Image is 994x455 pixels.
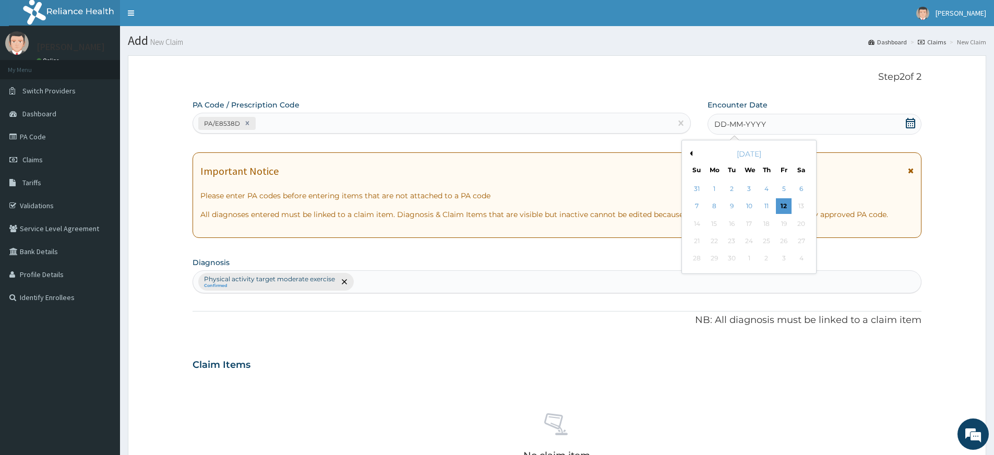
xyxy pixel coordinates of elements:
[794,251,809,267] div: Not available Saturday, October 4th, 2025
[724,233,740,249] div: Not available Tuesday, September 23rd, 2025
[797,165,806,174] div: Sa
[689,251,705,267] div: Not available Sunday, September 28th, 2025
[776,233,792,249] div: Not available Friday, September 26th, 2025
[776,216,792,232] div: Not available Friday, September 19th, 2025
[5,31,29,55] img: User Image
[686,149,812,159] div: [DATE]
[794,181,809,197] div: Choose Saturday, September 6th, 2025
[724,251,740,267] div: Not available Tuesday, September 30th, 2025
[706,251,722,267] div: Not available Monday, September 29th, 2025
[918,38,946,46] a: Claims
[708,100,768,110] label: Encounter Date
[193,257,230,268] label: Diagnosis
[706,199,722,214] div: Choose Monday, September 8th, 2025
[762,165,771,174] div: Th
[745,165,753,174] div: We
[714,119,766,129] span: DD-MM-YYYY
[947,38,986,46] li: New Claim
[724,181,740,197] div: Choose Tuesday, September 2nd, 2025
[689,233,705,249] div: Not available Sunday, September 21st, 2025
[759,233,774,249] div: Not available Thursday, September 25th, 2025
[22,155,43,164] span: Claims
[724,216,740,232] div: Not available Tuesday, September 16th, 2025
[706,216,722,232] div: Not available Monday, September 15th, 2025
[706,181,722,197] div: Choose Monday, September 1st, 2025
[689,216,705,232] div: Not available Sunday, September 14th, 2025
[776,181,792,197] div: Choose Friday, September 5th, 2025
[776,199,792,214] div: Choose Friday, September 12th, 2025
[37,57,62,64] a: Online
[22,109,56,118] span: Dashboard
[936,8,986,18] span: [PERSON_NAME]
[794,233,809,249] div: Not available Saturday, September 27th, 2025
[128,34,986,47] h1: Add
[868,38,907,46] a: Dashboard
[724,199,740,214] div: Choose Tuesday, September 9th, 2025
[741,199,757,214] div: Choose Wednesday, September 10th, 2025
[759,216,774,232] div: Not available Thursday, September 18th, 2025
[193,71,921,83] p: Step 2 of 2
[759,251,774,267] div: Not available Thursday, October 2nd, 2025
[692,165,701,174] div: Su
[794,216,809,232] div: Not available Saturday, September 20th, 2025
[776,251,792,267] div: Not available Friday, October 3rd, 2025
[200,209,914,220] p: All diagnoses entered must be linked to a claim item. Diagnosis & Claim Items that are visible bu...
[706,233,722,249] div: Not available Monday, September 22nd, 2025
[200,190,914,201] p: Please enter PA codes before entering items that are not attached to a PA code
[741,216,757,232] div: Not available Wednesday, September 17th, 2025
[689,199,705,214] div: Choose Sunday, September 7th, 2025
[148,38,183,46] small: New Claim
[193,100,300,110] label: PA Code / Prescription Code
[22,86,76,95] span: Switch Providers
[759,199,774,214] div: Choose Thursday, September 11th, 2025
[710,165,719,174] div: Mo
[37,42,105,52] p: [PERSON_NAME]
[193,360,250,371] h3: Claim Items
[687,151,692,156] button: Previous Month
[200,165,279,177] h1: Important Notice
[193,314,921,327] p: NB: All diagnosis must be linked to a claim item
[741,181,757,197] div: Choose Wednesday, September 3rd, 2025
[741,251,757,267] div: Not available Wednesday, October 1st, 2025
[689,181,705,197] div: Choose Sunday, August 31st, 2025
[780,165,788,174] div: Fr
[794,199,809,214] div: Not available Saturday, September 13th, 2025
[727,165,736,174] div: Tu
[22,178,41,187] span: Tariffs
[741,233,757,249] div: Not available Wednesday, September 24th, 2025
[688,181,810,268] div: month 2025-09
[201,117,242,129] div: PA/E8538D
[759,181,774,197] div: Choose Thursday, September 4th, 2025
[916,7,929,20] img: User Image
